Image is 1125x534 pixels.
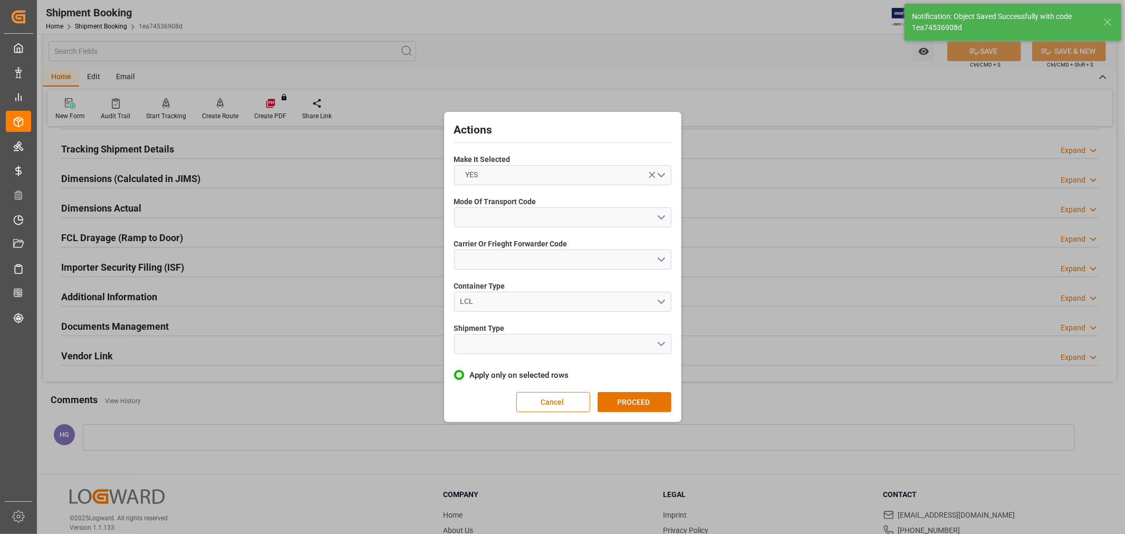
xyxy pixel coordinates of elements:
[912,11,1093,33] div: Notification: Object Saved Successfully with code 1ea74536908d
[454,239,568,250] span: Carrier Or Frieght Forwarder Code
[454,207,671,227] button: open menu
[454,122,671,139] h2: Actions
[598,392,671,412] button: PROCEED
[454,323,505,334] span: Shipment Type
[454,369,671,382] label: Apply only on selected rows
[454,281,505,292] span: Container Type
[454,165,671,185] button: open menu
[454,154,511,165] span: Make It Selected
[460,169,483,180] span: YES
[454,292,671,312] button: open menu
[454,334,671,354] button: open menu
[516,392,590,412] button: Cancel
[454,250,671,270] button: open menu
[454,196,536,207] span: Mode Of Transport Code
[460,296,656,307] div: LCL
